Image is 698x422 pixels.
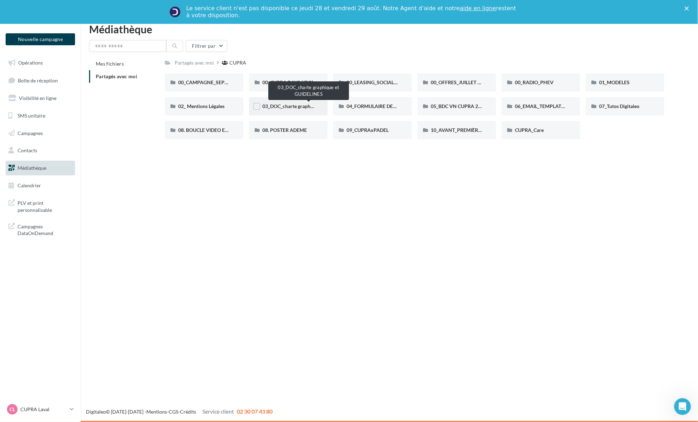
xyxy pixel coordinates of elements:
[18,198,72,213] span: PLV et print personnalisable
[515,103,596,109] span: 06_EMAIL_TEMPLATE HTML CUPRA
[515,127,544,133] span: CUPRA_Care
[4,219,76,240] a: Campagnes DataOnDemand
[20,406,67,413] p: CUPRA Laval
[4,108,76,123] a: SMS unitaire
[515,79,553,85] span: 00_RADIO_PHEV
[96,73,137,79] span: Partagés avec moi
[9,406,15,413] span: CL
[18,182,41,188] span: Calendrier
[96,61,124,67] span: Mes fichiers
[18,77,58,83] span: Boîte de réception
[180,409,196,415] a: Crédits
[431,103,486,109] span: 05_BDC VN CUPRA 2024
[268,81,349,100] div: 03_DOC_charte graphique et GUIDELINES
[169,6,181,18] img: Profile image for Service-Client
[262,127,307,133] span: 08. POSTER ADEME
[431,127,545,133] span: 10_AVANT_PREMIÈRES_CUPRA (VENTES PRIVEES)
[262,79,313,85] span: 00_CUPRA DAYS (JPO)
[19,95,56,101] span: Visibilité en ligne
[347,127,389,133] span: 09_CUPRAxPADEL
[18,165,46,171] span: Médiathèque
[4,91,76,106] a: Visibilité en ligne
[599,79,630,85] span: 01_MODELES
[685,6,692,11] div: Fermer
[89,24,690,34] div: Médiathèque
[4,73,76,88] a: Boîte de réception
[6,33,75,45] button: Nouvelle campagne
[431,79,491,85] span: 00_OFFRES_JUILLET AOÛT
[175,59,214,66] div: Partagés avec moi
[169,409,178,415] a: CGS
[18,60,43,66] span: Opérations
[460,5,496,12] a: aide en ligne
[186,5,517,19] div: Le service client n'est pas disponible ce jeudi 28 et vendredi 29 août. Notre Agent d'aide et not...
[4,126,76,141] a: Campagnes
[18,113,45,119] span: SMS unitaire
[262,103,354,109] span: 03_DOC_charte graphique et GUIDELINES
[229,59,246,66] div: CUPRA
[4,178,76,193] a: Calendrier
[4,143,76,158] a: Contacts
[4,161,76,175] a: Médiathèque
[86,409,106,415] a: Digitaleo
[237,408,273,415] span: 02 30 07 43 80
[18,147,37,153] span: Contacts
[599,103,639,109] span: 07_Tutos Digitaleo
[186,40,227,52] button: Filtrer par
[178,127,271,133] span: 08. BOUCLE VIDEO ECRAN SHOWROOM
[146,409,167,415] a: Mentions
[4,55,76,70] a: Opérations
[674,398,691,415] iframe: Intercom live chat
[86,409,273,415] span: © [DATE]-[DATE] - - -
[6,403,75,416] a: CL CUPRA Laval
[178,79,244,85] span: 00_CAMPAGNE_SEPTEMBRE
[178,103,224,109] span: 02_ Mentions Légales
[4,195,76,216] a: PLV et print personnalisable
[347,103,451,109] span: 04_FORMULAIRE DES DEMANDES CRÉATIVES
[18,222,72,237] span: Campagnes DataOnDemand
[347,79,425,85] span: 00_LEASING_SOCIAL_ÉLECTRIQUE
[202,408,234,415] span: Service client
[18,130,43,136] span: Campagnes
